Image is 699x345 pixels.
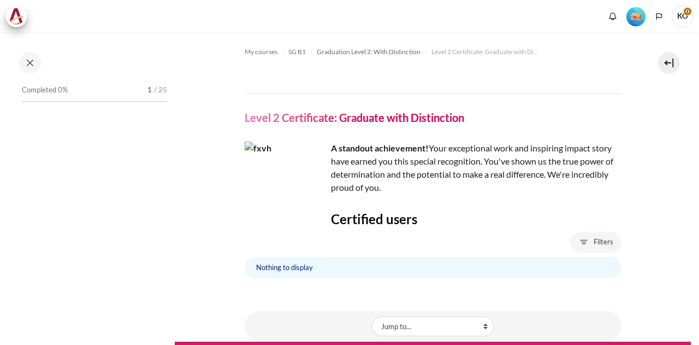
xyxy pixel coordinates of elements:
[431,47,541,57] span: Level 2 Certificate: Graduate with Distinction
[245,43,621,61] nav: Navigation bar
[594,237,613,248] span: Filters
[245,210,621,227] h3: Certified users
[672,5,694,27] a: User menu
[22,85,68,96] span: Completed 0%
[22,83,167,113] a: Completed 0% 1 / 25
[672,5,694,27] span: KO
[245,257,621,278] div: Nothing to display
[288,45,306,59] a: SG B1
[245,45,277,59] a: My courses
[605,8,621,25] div: Show notification window with no new notifications
[570,232,621,253] button: Filters
[245,142,621,194] div: Your exceptional work and inspiring impact story have earned you this special recognition. You've...
[317,47,420,57] span: Graduation Level 2: With Distinction
[288,47,306,57] span: SG B1
[626,6,645,26] div: Level #1
[431,45,541,59] a: Level 2 Certificate: Graduate with Distinction
[154,85,167,96] span: / 25
[622,6,650,26] a: Level #1
[147,85,152,96] span: 1
[651,8,667,25] button: Languages
[331,143,429,153] strong: A standout achievement!
[5,5,33,27] a: Architeck Architeck
[245,110,464,125] h4: Level 2 Certificate: Graduate with Distinction
[317,45,420,59] a: Graduation Level 2: With Distinction
[245,47,277,57] span: My courses
[9,8,24,25] img: Architeck
[175,32,691,342] section: Content
[245,142,327,224] img: fxvh
[626,7,645,26] img: Level #1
